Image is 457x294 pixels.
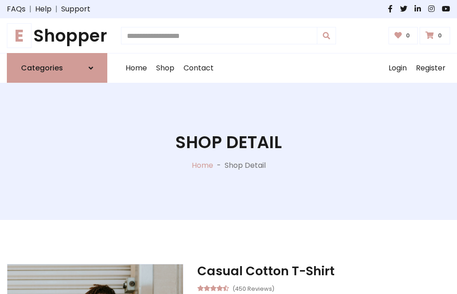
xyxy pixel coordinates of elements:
a: Help [35,4,52,15]
a: Home [121,53,152,83]
span: 0 [436,32,444,40]
p: Shop Detail [225,160,266,171]
a: Register [411,53,450,83]
a: Home [192,160,213,171]
h6: Categories [21,64,63,72]
a: Contact [179,53,218,83]
span: | [52,4,61,15]
a: FAQs [7,4,26,15]
a: 0 [389,27,418,44]
h1: Shop Detail [175,132,282,152]
span: 0 [404,32,412,40]
a: EShopper [7,26,107,46]
a: Login [384,53,411,83]
span: E [7,23,32,48]
a: Categories [7,53,107,83]
a: 0 [420,27,450,44]
small: (450 Reviews) [232,283,274,294]
p: - [213,160,225,171]
a: Shop [152,53,179,83]
a: Support [61,4,90,15]
h3: Casual Cotton T-Shirt [197,264,450,278]
span: | [26,4,35,15]
h1: Shopper [7,26,107,46]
